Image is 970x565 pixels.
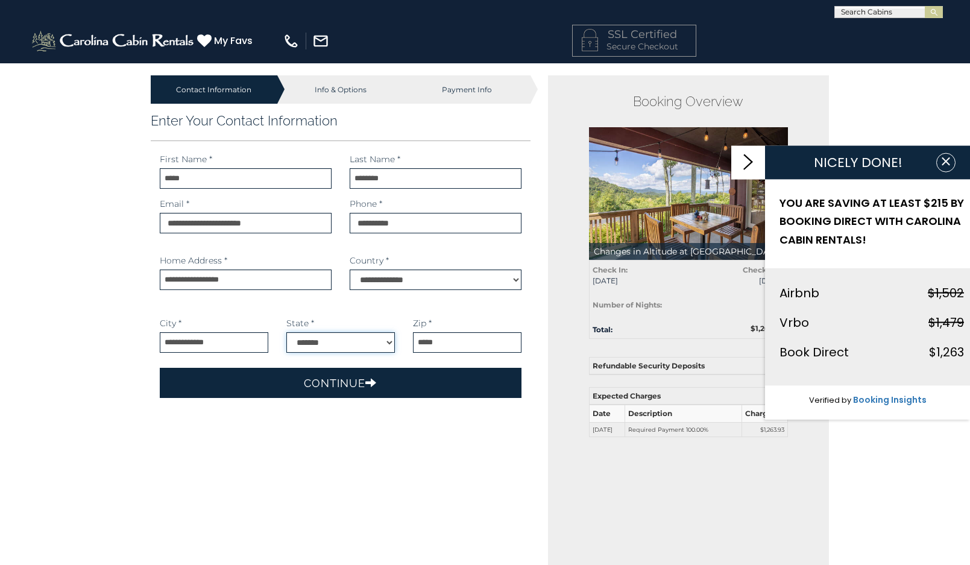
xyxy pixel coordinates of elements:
[413,317,432,329] label: Zip *
[593,300,662,309] strong: Number of Nights:
[779,155,936,169] h1: NICELY DONE!
[30,29,197,53] img: White-1-2.png
[589,243,788,260] p: Changes in Altitude at [GEOGRAPHIC_DATA]
[589,388,787,405] th: Expected Charges
[688,323,793,333] div: $1,263.93
[214,33,253,48] span: My Favs
[732,298,784,309] div: 3
[929,342,964,362] div: $1,263
[743,265,784,274] strong: Check Out:
[151,113,531,128] h3: Enter Your Contact Information
[350,198,382,210] label: Phone *
[582,40,687,52] p: Secure Checkout
[160,368,522,398] button: Continue
[779,283,819,303] div: Airbnb
[160,198,189,210] label: Email *
[593,325,613,334] strong: Total:
[625,422,742,437] td: Required Payment 100.00%
[589,405,625,422] th: Date
[742,405,788,422] th: Charge
[779,194,964,249] h2: YOU ARE SAVING AT LEAST $215 BY BOOKING DIRECT WITH CAROLINA CABIN RENTALS!
[779,312,809,333] div: Vrbo
[589,422,625,437] td: [DATE]
[593,265,628,274] strong: Check In:
[160,153,212,165] label: First Name *
[589,93,788,109] h2: Booking Overview
[286,317,314,329] label: State *
[312,33,329,49] img: mail-regular-white.png
[350,254,389,267] label: Country *
[928,314,964,331] strike: $1,479
[582,29,687,41] h4: SSL Certified
[625,405,742,422] th: Description
[742,422,788,437] td: $1,263.93
[589,127,788,260] img: 1714395318_thumbnail.jpeg
[160,317,181,329] label: City *
[160,254,227,267] label: Home Address *
[283,33,300,49] img: phone-regular-white.png
[593,276,679,286] span: [DATE]
[779,344,849,361] span: Book Direct
[350,153,400,165] label: Last Name *
[809,394,851,406] span: Verified by
[582,29,598,51] img: LOCKICON1.png
[698,276,784,286] span: [DATE]
[197,33,256,49] a: My Favs
[853,394,927,406] a: Booking Insights
[589,358,787,375] th: Refundable Security Deposits
[928,285,964,301] strike: $1,502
